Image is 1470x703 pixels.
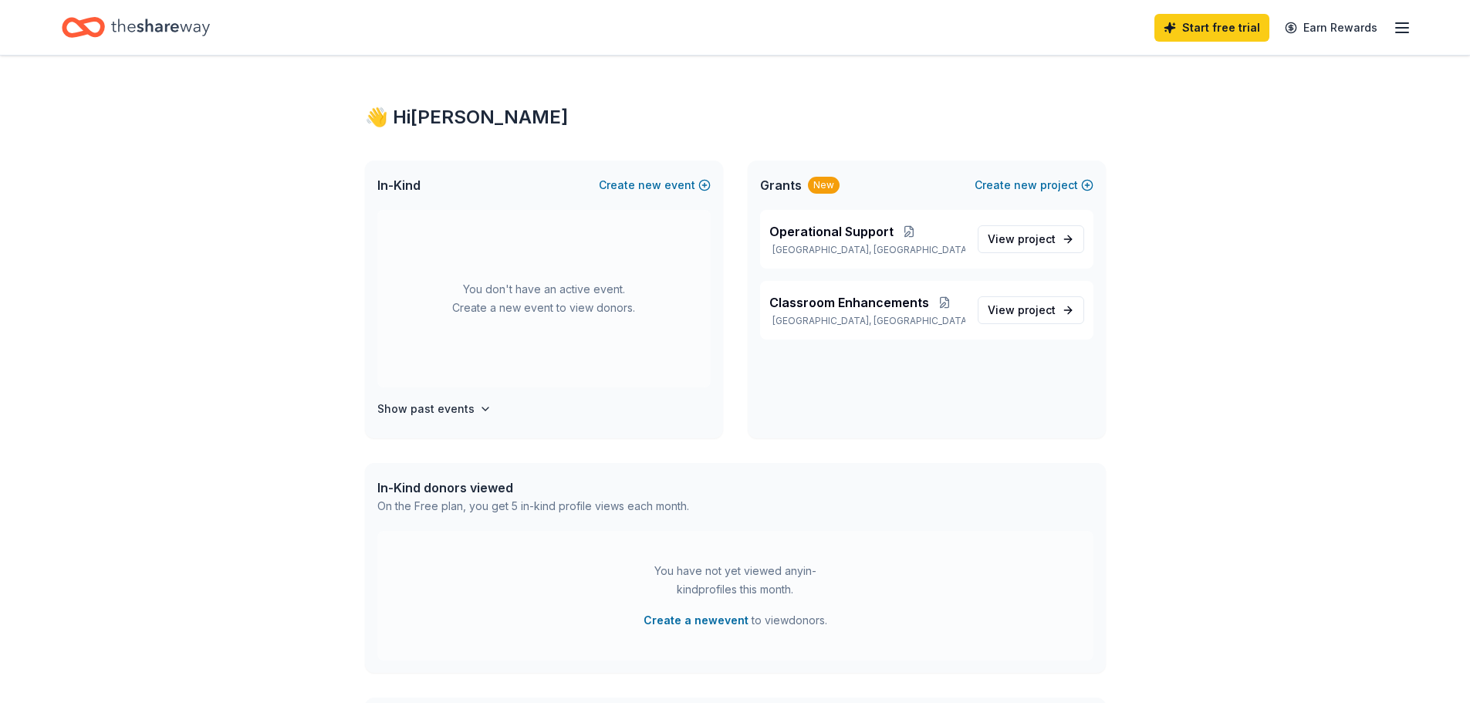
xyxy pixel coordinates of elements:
div: New [808,177,840,194]
span: project [1018,232,1056,245]
a: Earn Rewards [1276,14,1387,42]
button: Show past events [377,400,492,418]
span: to view donors . [644,611,827,630]
a: Home [62,9,210,46]
div: 👋 Hi [PERSON_NAME] [365,105,1106,130]
button: Createnewproject [975,176,1093,194]
span: View [988,230,1056,248]
a: View project [978,225,1084,253]
a: View project [978,296,1084,324]
span: new [638,176,661,194]
span: In-Kind [377,176,421,194]
span: View [988,301,1056,319]
span: Classroom Enhancements [769,293,929,312]
p: [GEOGRAPHIC_DATA], [GEOGRAPHIC_DATA] [769,315,965,327]
a: Start free trial [1154,14,1269,42]
div: You have not yet viewed any in-kind profiles this month. [639,562,832,599]
button: Createnewevent [599,176,711,194]
button: Create a newevent [644,611,749,630]
h4: Show past events [377,400,475,418]
div: In-Kind donors viewed [377,478,689,497]
span: Operational Support [769,222,894,241]
span: project [1018,303,1056,316]
p: [GEOGRAPHIC_DATA], [GEOGRAPHIC_DATA] [769,244,965,256]
div: You don't have an active event. Create a new event to view donors. [377,210,711,387]
div: On the Free plan, you get 5 in-kind profile views each month. [377,497,689,515]
span: new [1014,176,1037,194]
span: Grants [760,176,802,194]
